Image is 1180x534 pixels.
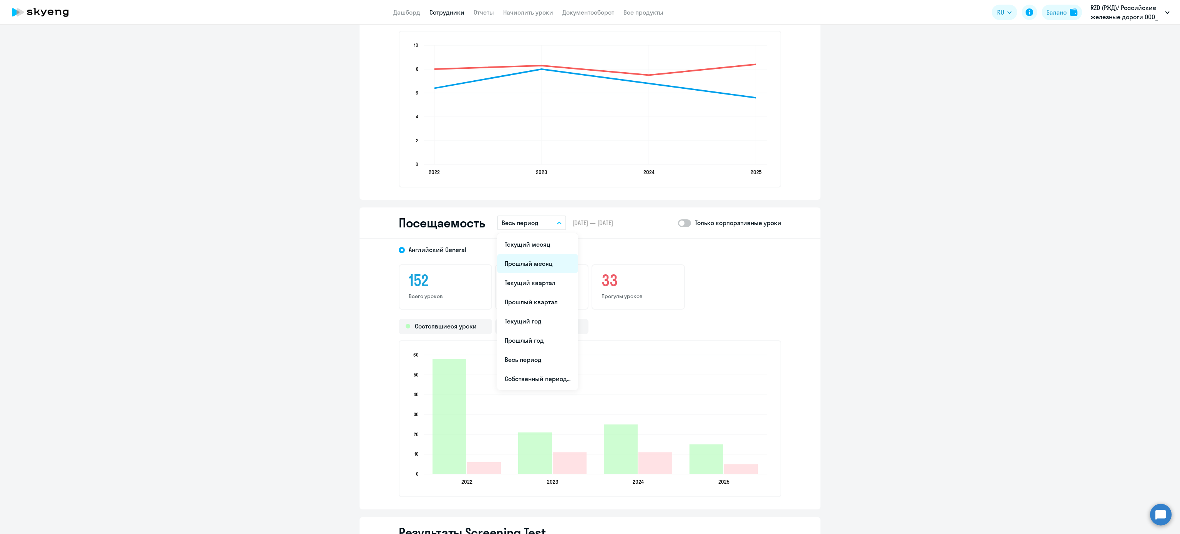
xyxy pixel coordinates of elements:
text: 50 [414,372,419,378]
text: 10 [414,42,418,48]
ul: RU [497,233,578,390]
button: RZD (РЖД)/ Российские железные дороги ООО_ KAM, КОРПОРАТИВНЫЙ УНИВЕРСИТЕТ РЖД АНО ДПО [1087,3,1173,22]
text: 40 [414,391,419,397]
a: Отчеты [474,8,494,16]
img: balance [1070,8,1077,16]
path: 2025-07-26T21:00:00.000Z Прогулы 5 [724,464,758,474]
text: 0 [416,161,418,167]
span: Английский General [409,245,466,254]
button: Весь период [497,216,566,230]
path: 2024-11-29T21:00:00.000Z Прогулы 11 [638,452,672,474]
span: [DATE] — [DATE] [572,219,613,227]
text: 2025 [751,169,762,176]
a: Начислить уроки [503,8,553,16]
p: Прогулы уроков [602,293,675,300]
div: Прогулы [495,319,588,334]
p: Весь период [502,218,539,227]
text: 60 [413,352,419,358]
text: 2023 [536,169,547,176]
a: Сотрудники [429,8,464,16]
h3: 33 [602,271,675,290]
a: Дашборд [393,8,420,16]
h3: 152 [409,271,482,290]
text: 10 [414,451,419,457]
text: 2022 [461,478,472,485]
text: 2025 [718,478,729,485]
text: 2024 [643,169,655,176]
button: Балансbalance [1042,5,1082,20]
p: Только корпоративные уроки [695,218,781,227]
a: Документооборот [562,8,614,16]
div: Баланс [1046,8,1067,17]
path: 2024-11-29T21:00:00.000Z Состоявшиеся уроки 25 [604,425,638,474]
text: 2022 [429,169,440,176]
path: 2022-12-09T21:00:00.000Z Прогулы 6 [467,462,501,474]
text: 8 [416,66,418,72]
text: 30 [414,411,419,417]
text: 0 [416,471,419,477]
h2: Посещаемость [399,215,485,231]
button: RU [992,5,1017,20]
text: 20 [414,431,419,437]
a: Все продукты [623,8,663,16]
path: 2023-10-07T21:00:00.000Z Прогулы 11 [553,452,587,474]
path: 2025-07-26T21:00:00.000Z Состоявшиеся уроки 15 [689,444,723,474]
path: 2022-12-09T21:00:00.000Z Состоявшиеся уроки 58 [433,359,466,474]
p: RZD (РЖД)/ Российские железные дороги ООО_ KAM, КОРПОРАТИВНЫЙ УНИВЕРСИТЕТ РЖД АНО ДПО [1091,3,1162,22]
path: 2023-10-07T21:00:00.000Z Состоявшиеся уроки 21 [518,433,552,474]
text: 4 [416,114,418,119]
span: RU [997,8,1004,17]
text: 2 [416,138,418,143]
text: 2024 [633,478,644,485]
text: 6 [416,90,418,96]
div: Состоявшиеся уроки [399,319,492,334]
p: Всего уроков [409,293,482,300]
text: 2023 [547,478,558,485]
